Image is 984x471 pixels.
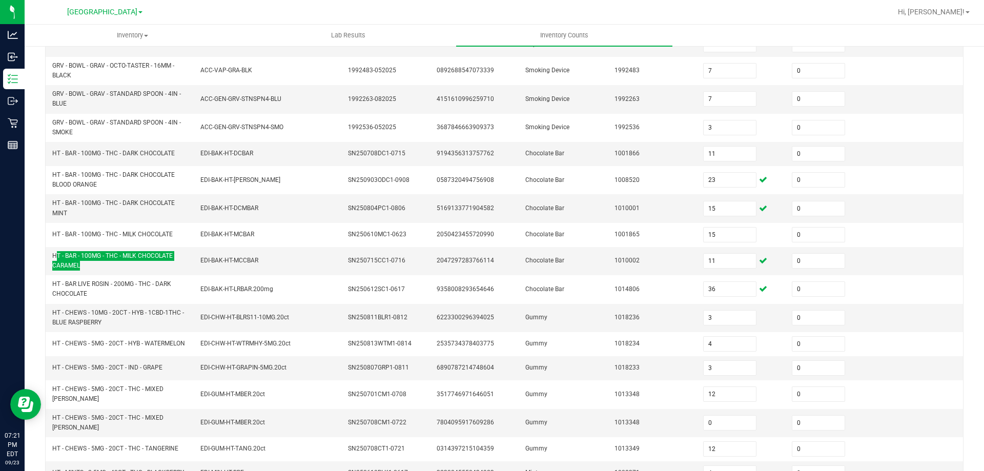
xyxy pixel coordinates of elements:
[614,285,640,293] span: 1014806
[52,385,163,402] span: HT - CHEWS - 5MG - 20CT - THC - MIXED [PERSON_NAME]
[437,124,494,131] span: 3687846663909373
[348,176,409,183] span: SN250903ODC1-0908
[52,231,173,238] span: HT - BAR - 100MG - THC - MILK CHOCOLATE
[437,419,494,426] span: 7804095917609286
[525,445,547,452] span: Gummy
[614,445,640,452] span: 1013349
[348,445,405,452] span: SN250708CT1-0721
[200,285,273,293] span: EDI-BAK-HT-LRBAR.200mg
[5,459,20,466] p: 09/23
[437,391,494,398] span: 3517746971646051
[52,309,184,326] span: HT - CHEWS - 10MG - 20CT - HYB - 1CBD-1THC - BLUE RASPBERRY
[456,25,672,46] a: Inventory Counts
[525,257,564,264] span: Chocolate Bar
[200,204,258,212] span: EDI-BAK-HT-DCMBAR
[8,96,18,106] inline-svg: Outbound
[8,52,18,62] inline-svg: Inbound
[348,231,406,238] span: SN250610MC1-0623
[8,30,18,40] inline-svg: Analytics
[437,285,494,293] span: 9358008293654646
[52,62,174,79] span: GRV - BOWL - GRAV - OCTO-TASTER - 16MM - BLACK
[8,74,18,84] inline-svg: Inventory
[52,171,175,188] span: HT - BAR - 100MG - THC - DARK CHOCOLATE BLOOD ORANGE
[200,257,258,264] span: EDI-BAK-HT-MCCBAR
[614,314,640,321] span: 1018236
[25,31,240,40] span: Inventory
[525,314,547,321] span: Gummy
[437,204,494,212] span: 5169133771904582
[200,391,265,398] span: EDI-GUM-HT-MBER.20ct
[437,364,494,371] span: 6890787214748604
[614,150,640,157] span: 1001866
[67,8,137,16] span: [GEOGRAPHIC_DATA]
[348,340,412,347] span: SN250813WTM1-0814
[614,67,640,74] span: 1992483
[437,150,494,157] span: 9194356313757762
[348,419,406,426] span: SN250708CM1-0722
[5,431,20,459] p: 07:21 PM EDT
[200,150,253,157] span: EDI-BAK-HT-DCBAR
[437,95,494,103] span: 4151610996259710
[348,285,405,293] span: SN250612SC1-0617
[437,231,494,238] span: 2050423455720990
[525,150,564,157] span: Chocolate Bar
[614,419,640,426] span: 1013348
[614,124,640,131] span: 1992536
[614,364,640,371] span: 1018233
[348,67,396,74] span: 1992483-052025
[437,340,494,347] span: 2535734378403775
[526,31,602,40] span: Inventory Counts
[10,389,41,420] iframe: Resource center
[200,445,265,452] span: EDI-GUM-HT-TANG.20ct
[52,150,175,157] span: HT - BAR - 100MG - THC - DARK CHOCOLATE
[200,419,265,426] span: EDI-GUM-HT-MBER.20ct
[525,419,547,426] span: Gummy
[348,95,396,103] span: 1992263-082025
[52,90,181,107] span: GRV - BOWL - GRAV - STANDARD SPOON - 4IN - BLUE
[525,124,569,131] span: Smoking Device
[437,176,494,183] span: 0587320494756908
[348,150,405,157] span: SN250708DC1-0715
[52,445,178,452] span: HT - CHEWS - 5MG - 20CT - THC - TANGERINE
[525,204,564,212] span: Chocolate Bar
[8,118,18,128] inline-svg: Retail
[52,280,171,297] span: HT - BAR LIVE ROSIN - 200MG - THC - DARK CHOCOLATE
[614,204,640,212] span: 1010001
[52,199,175,216] span: HT - BAR - 100MG - THC - DARK CHOCOLATE MINT
[200,95,281,103] span: ACC-GEN-GRV-STNSPN4-BLU
[200,340,291,347] span: EDI-CHW-HT-WTRMHY-5MG.20ct
[348,314,407,321] span: SN250811BLR1-0812
[525,391,547,398] span: Gummy
[614,257,640,264] span: 1010002
[348,391,406,398] span: SN250701CM1-0708
[348,364,409,371] span: SN250807GRP1-0811
[52,340,185,347] span: HT - CHEWS - 5MG - 20CT - HYB - WATERMELON
[200,124,283,131] span: ACC-GEN-GRV-STNSPN4-SMO
[52,252,173,269] span: HT - BAR - 100MG - THC - MILK CHOCOLATE CARAMEL
[348,204,405,212] span: SN250804PC1-0806
[437,67,494,74] span: 0892688547073339
[52,364,162,371] span: HT - CHEWS - 5MG - 20CT - IND - GRAPE
[200,67,252,74] span: ACC-VAP-GRA-BLK
[614,95,640,103] span: 1992263
[525,340,547,347] span: Gummy
[525,285,564,293] span: Chocolate Bar
[898,8,965,16] span: Hi, [PERSON_NAME]!
[437,257,494,264] span: 2047297283766114
[525,231,564,238] span: Chocolate Bar
[317,31,379,40] span: Lab Results
[437,314,494,321] span: 6223300296394025
[525,364,547,371] span: Gummy
[200,176,280,183] span: EDI-BAK-HT-[PERSON_NAME]
[200,314,289,321] span: EDI-CHW-HT-BLRS11-10MG.20ct
[525,176,564,183] span: Chocolate Bar
[437,445,494,452] span: 0314397215104359
[200,231,254,238] span: EDI-BAK-HT-MCBAR
[614,176,640,183] span: 1008520
[52,119,181,136] span: GRV - BOWL - GRAV - STANDARD SPOON - 4IN - SMOKE
[348,257,405,264] span: SN250715CC1-0716
[348,124,396,131] span: 1992536-052025
[614,391,640,398] span: 1013348
[614,231,640,238] span: 1001865
[525,67,569,74] span: Smoking Device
